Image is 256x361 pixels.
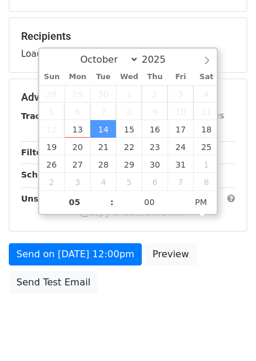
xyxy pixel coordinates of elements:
span: October 24, 2025 [168,138,193,155]
span: October 2, 2025 [142,85,168,103]
span: Click to toggle [185,190,217,214]
input: Minute [114,190,185,214]
a: Send Test Email [9,271,98,294]
span: October 3, 2025 [168,85,193,103]
span: November 7, 2025 [168,173,193,190]
span: October 9, 2025 [142,103,168,120]
span: October 26, 2025 [39,155,65,173]
span: October 11, 2025 [193,103,219,120]
a: Copy unsubscribe link [79,207,185,218]
span: : [110,190,114,214]
span: October 17, 2025 [168,120,193,138]
span: October 20, 2025 [64,138,90,155]
span: November 5, 2025 [116,173,142,190]
span: October 5, 2025 [39,103,65,120]
span: October 30, 2025 [142,155,168,173]
span: October 25, 2025 [193,138,219,155]
span: October 4, 2025 [193,85,219,103]
h5: Recipients [21,30,235,43]
span: September 28, 2025 [39,85,65,103]
span: November 6, 2025 [142,173,168,190]
span: October 15, 2025 [116,120,142,138]
span: Sat [193,73,219,81]
span: October 27, 2025 [64,155,90,173]
strong: Tracking [21,111,60,121]
h5: Advanced [21,91,235,104]
span: October 21, 2025 [90,138,116,155]
span: October 19, 2025 [39,138,65,155]
span: October 6, 2025 [64,103,90,120]
span: Wed [116,73,142,81]
span: November 3, 2025 [64,173,90,190]
span: Fri [168,73,193,81]
span: October 7, 2025 [90,103,116,120]
span: October 31, 2025 [168,155,193,173]
strong: Schedule [21,170,63,179]
span: Mon [64,73,90,81]
span: October 1, 2025 [116,85,142,103]
span: Sun [39,73,65,81]
span: October 13, 2025 [64,120,90,138]
span: September 29, 2025 [64,85,90,103]
input: Year [139,54,181,65]
a: Preview [145,243,196,265]
span: Tue [90,73,116,81]
span: September 30, 2025 [90,85,116,103]
span: October 8, 2025 [116,103,142,120]
span: November 1, 2025 [193,155,219,173]
span: October 28, 2025 [90,155,116,173]
span: Thu [142,73,168,81]
span: November 4, 2025 [90,173,116,190]
span: October 16, 2025 [142,120,168,138]
a: Send on [DATE] 12:00pm [9,243,142,265]
span: October 14, 2025 [90,120,116,138]
input: Hour [39,190,111,214]
span: October 12, 2025 [39,120,65,138]
span: October 10, 2025 [168,103,193,120]
span: October 22, 2025 [116,138,142,155]
span: October 29, 2025 [116,155,142,173]
div: Loading... [21,30,235,60]
span: October 23, 2025 [142,138,168,155]
span: November 2, 2025 [39,173,65,190]
iframe: Chat Widget [197,305,256,361]
span: November 8, 2025 [193,173,219,190]
span: October 18, 2025 [193,120,219,138]
strong: Filters [21,148,51,157]
strong: Unsubscribe [21,194,78,203]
